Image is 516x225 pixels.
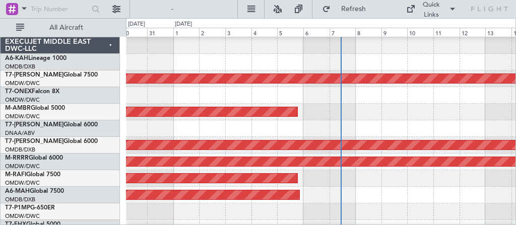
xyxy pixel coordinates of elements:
div: 7 [330,28,356,37]
div: 30 [121,28,147,37]
div: [DATE] [175,20,192,29]
span: M-RAFI [5,172,26,178]
div: 31 [147,28,173,37]
a: T7-ONEXFalcon 8X [5,89,59,95]
a: OMDB/DXB [5,146,35,154]
div: 8 [355,28,381,37]
div: 13 [485,28,511,37]
a: M-AMBRGlobal 5000 [5,105,65,111]
a: OMDW/DWC [5,96,40,104]
span: T7-[PERSON_NAME] [5,138,63,144]
a: OMDW/DWC [5,163,40,170]
div: 5 [277,28,303,37]
span: Refresh [333,6,375,13]
button: Quick Links [401,1,462,17]
a: M-RAFIGlobal 7500 [5,172,60,178]
a: T7-[PERSON_NAME]Global 6000 [5,122,98,128]
span: A6-MAH [5,188,30,194]
span: T7-[PERSON_NAME] [5,122,63,128]
span: M-RRRR [5,155,29,161]
span: T7-[PERSON_NAME] [5,72,63,78]
button: All Aircraft [11,20,109,36]
span: T7-ONEX [5,89,32,95]
a: M-RRRRGlobal 6000 [5,155,63,161]
div: 6 [303,28,330,37]
a: OMDW/DWC [5,113,40,120]
div: 12 [460,28,486,37]
a: OMDW/DWC [5,212,40,220]
div: 11 [433,28,460,37]
a: T7-[PERSON_NAME]Global 6000 [5,138,98,144]
input: Trip Number [31,2,89,17]
button: Refresh [317,1,378,17]
a: DNAA/ABV [5,129,35,137]
a: OMDB/DXB [5,196,35,203]
a: T7-P1MPG-650ER [5,205,55,211]
span: T7-P1MP [5,205,30,211]
a: T7-[PERSON_NAME]Global 7500 [5,72,98,78]
div: 4 [251,28,278,37]
div: 1 [173,28,200,37]
a: A6-MAHGlobal 7500 [5,188,64,194]
a: A6-KAHLineage 1000 [5,55,67,61]
div: 3 [225,28,251,37]
span: A6-KAH [5,55,28,61]
div: 2 [199,28,225,37]
div: 9 [381,28,408,37]
a: OMDW/DWC [5,179,40,187]
a: OMDW/DWC [5,80,40,87]
span: All Aircraft [26,24,106,31]
div: 10 [407,28,433,37]
span: M-AMBR [5,105,31,111]
div: [DATE] [128,20,145,29]
a: OMDB/DXB [5,63,35,70]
